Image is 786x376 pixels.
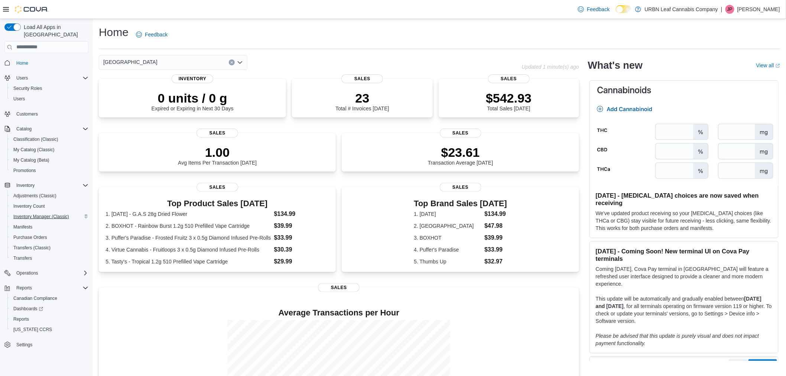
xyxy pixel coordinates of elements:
button: My Catalog (Beta) [7,155,91,165]
p: We've updated product receiving so your [MEDICAL_DATA] choices (like THCa or CBG) stay visible fo... [596,210,772,232]
span: Sales [440,183,481,192]
span: Feedback [587,6,610,13]
span: JP [727,5,733,14]
a: Transfers (Classic) [10,243,53,252]
button: Reports [7,314,91,324]
span: Transfers (Classic) [10,243,88,252]
dd: $39.99 [274,221,329,230]
dd: $47.98 [484,221,507,230]
span: Canadian Compliance [10,294,88,303]
span: Dashboards [13,306,43,312]
a: Manifests [10,223,35,231]
button: Purchase Orders [7,232,91,243]
span: Home [13,58,88,68]
button: Promotions [7,165,91,176]
button: Operations [13,269,41,278]
button: Manifests [7,222,91,232]
button: Users [1,73,91,83]
span: Classification (Classic) [13,136,58,142]
dt: 2. BOXHOT - Rainbow Burst 1.2g 510 Prefilled Vape Cartridge [105,222,271,230]
span: Reports [16,285,32,291]
div: Transaction Average [DATE] [428,145,493,166]
dd: $30.39 [274,245,329,254]
button: Inventory [13,181,38,190]
span: Inventory [16,182,35,188]
h3: Top Product Sales [DATE] [105,199,329,208]
dt: 3. Puffer's Paradise - Frosted Fruitz 3 x 0.5g Diamond Infused Pre-Rolls [105,234,271,242]
p: Coming [DATE], Cova Pay terminal in [GEOGRAPHIC_DATA] will feature a refreshed user interface des... [596,265,772,288]
a: Transfers [10,254,35,263]
span: Transfers [10,254,88,263]
button: Catalog [1,124,91,134]
button: [US_STATE] CCRS [7,324,91,335]
button: Open list of options [237,59,243,65]
a: Reports [10,315,32,324]
button: Inventory [1,180,91,191]
span: Sales [440,129,481,137]
div: Jess Pettitt [725,5,734,14]
span: Sales [196,129,238,137]
span: [GEOGRAPHIC_DATA] [103,58,157,67]
div: Total Sales [DATE] [486,91,532,111]
span: [US_STATE] CCRS [13,327,52,333]
p: Updated 1 minute(s) ago [522,64,579,70]
h3: [DATE] - [MEDICAL_DATA] choices are now saved when receiving [596,192,772,207]
button: Catalog [13,124,35,133]
a: Adjustments (Classic) [10,191,59,200]
button: Settings [1,339,91,350]
span: Inventory [13,181,88,190]
dt: 3. BOXHOT [414,234,481,242]
dt: 5. Tasty's - Tropical 1.2g 510 Prefilled Vape Cartridge [105,258,271,265]
span: Canadian Compliance [13,295,57,301]
p: 1.00 [178,145,257,160]
h2: What's new [588,59,643,71]
span: Promotions [13,168,36,174]
div: Total # Invoices [DATE] [335,91,389,111]
button: Reports [13,283,35,292]
dd: $33.99 [484,245,507,254]
dd: $32.97 [484,257,507,266]
h3: [DATE] - Coming Soon! New terminal UI on Cova Pay terminals [596,247,772,262]
dd: $33.99 [274,233,329,242]
div: Avg Items Per Transaction [DATE] [178,145,257,166]
strong: [DATE] and [DATE] [596,296,761,309]
svg: External link [776,64,780,68]
p: URBN Leaf Cannabis Company [645,5,718,14]
a: Users [10,94,28,103]
p: This update will be automatically and gradually enabled between , for all terminals operating on ... [596,295,772,325]
span: Promotions [10,166,88,175]
p: [PERSON_NAME] [737,5,780,14]
span: Sales [196,183,238,192]
span: Manifests [13,224,32,230]
button: Users [13,74,31,82]
span: Purchase Orders [13,234,47,240]
span: My Catalog (Classic) [10,145,88,154]
a: Feedback [133,27,170,42]
img: Cova [15,6,48,13]
span: Adjustments (Classic) [10,191,88,200]
button: Transfers [7,253,91,263]
button: Inventory Count [7,201,91,211]
button: My Catalog (Classic) [7,145,91,155]
span: Adjustments (Classic) [13,193,56,199]
span: Catalog [16,126,32,132]
span: Transfers (Classic) [13,245,51,251]
span: Load All Apps in [GEOGRAPHIC_DATA] [21,23,88,38]
h4: Average Transactions per Hour [105,308,573,317]
span: Customers [16,111,38,117]
span: Security Roles [13,85,42,91]
span: Dashboards [10,304,88,313]
a: My Catalog (Beta) [10,156,52,165]
a: Dashboards [7,304,91,314]
span: My Catalog (Beta) [10,156,88,165]
dd: $134.99 [274,210,329,218]
dt: 4. Puffer's Paradise [414,246,481,253]
p: $542.93 [486,91,532,106]
a: Promotions [10,166,39,175]
a: Canadian Compliance [10,294,60,303]
span: Operations [13,269,88,278]
a: Security Roles [10,84,45,93]
a: My Catalog (Classic) [10,145,58,154]
nav: Complex example [4,55,88,370]
span: Classification (Classic) [10,135,88,144]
